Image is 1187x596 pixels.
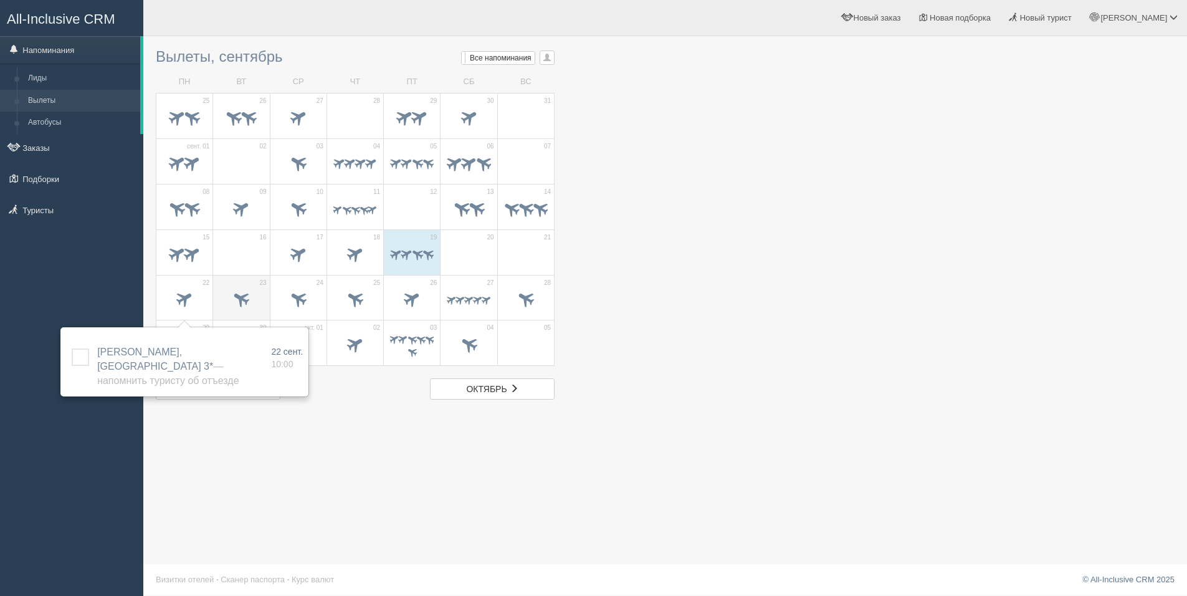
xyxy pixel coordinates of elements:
[270,71,327,93] td: СР
[487,233,494,242] span: 20
[259,324,266,332] span: 30
[259,97,266,105] span: 26
[97,347,239,386] a: [PERSON_NAME], [GEOGRAPHIC_DATA] 3*— Напомнить туристу об отъезде
[22,67,140,90] a: Лиды
[544,279,551,287] span: 28
[487,142,494,151] span: 06
[317,279,323,287] span: 24
[441,71,497,93] td: СБ
[430,188,437,196] span: 12
[271,345,303,370] a: 22 сент. 10:00
[487,97,494,105] span: 30
[373,233,380,242] span: 18
[259,142,266,151] span: 02
[259,188,266,196] span: 09
[544,233,551,242] span: 21
[259,279,266,287] span: 23
[487,324,494,332] span: 04
[430,279,437,287] span: 26
[97,347,239,386] span: [PERSON_NAME], [GEOGRAPHIC_DATA] 3*
[384,71,441,93] td: ПТ
[317,142,323,151] span: 03
[544,142,551,151] span: 07
[317,188,323,196] span: 10
[497,71,554,93] td: ВС
[216,575,219,584] span: ·
[203,324,209,332] span: 29
[156,71,213,93] td: ПН
[271,347,303,357] span: 22 сент.
[187,142,209,151] span: сент. 01
[203,188,209,196] span: 08
[203,279,209,287] span: 22
[373,97,380,105] span: 28
[203,233,209,242] span: 15
[259,233,266,242] span: 16
[271,359,293,369] span: 10:00
[22,90,140,112] a: Вылеты
[292,575,334,584] a: Курс валют
[430,324,437,332] span: 03
[930,13,991,22] span: Новая подборка
[373,324,380,332] span: 02
[373,279,380,287] span: 25
[203,97,209,105] span: 25
[487,279,494,287] span: 27
[22,112,140,134] a: Автобусы
[156,49,555,65] h3: Вылеты, сентябрь
[97,361,239,386] span: — Напомнить туристу об отъезде
[1100,13,1167,22] span: [PERSON_NAME]
[221,575,285,584] a: Сканер паспорта
[430,97,437,105] span: 29
[1020,13,1072,22] span: Новый турист
[317,233,323,242] span: 17
[317,97,323,105] span: 27
[854,13,901,22] span: Новый заказ
[430,142,437,151] span: 05
[305,324,323,332] span: окт. 01
[544,324,551,332] span: 05
[544,188,551,196] span: 14
[430,378,555,400] a: октябрь
[1082,575,1175,584] a: © All-Inclusive CRM 2025
[213,71,270,93] td: ВТ
[156,575,214,584] a: Визитки отелей
[327,71,383,93] td: ЧТ
[544,97,551,105] span: 31
[470,54,532,62] span: Все напоминания
[7,11,115,27] span: All-Inclusive CRM
[1,1,143,35] a: All-Inclusive CRM
[373,142,380,151] span: 04
[466,384,507,394] span: октябрь
[430,233,437,242] span: 19
[487,188,494,196] span: 13
[287,575,290,584] span: ·
[373,188,380,196] span: 11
